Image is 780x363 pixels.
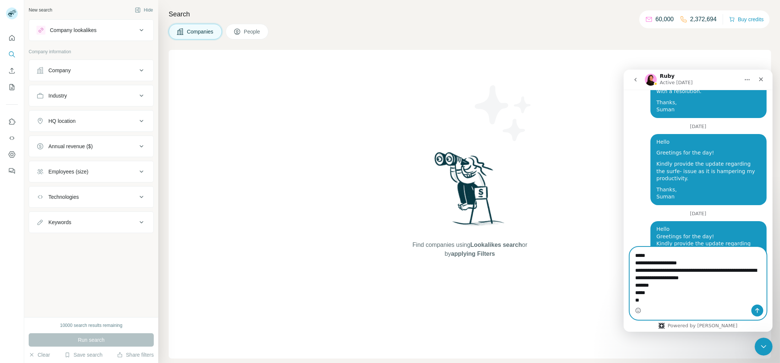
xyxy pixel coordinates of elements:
[48,92,67,99] div: Industry
[48,67,71,74] div: Company
[29,137,153,155] button: Annual revenue ($)
[6,115,18,128] button: Use Surfe on LinkedIn
[6,48,18,61] button: Search
[187,28,214,35] span: Companies
[29,48,154,55] p: Company information
[431,150,509,233] img: Surfe Illustration - Woman searching with binoculars
[6,80,18,94] button: My lists
[29,61,153,79] button: Company
[6,31,18,45] button: Quick start
[29,7,52,13] div: New search
[29,213,153,231] button: Keywords
[6,64,18,77] button: Enrich CSV
[29,87,153,105] button: Industry
[656,15,674,24] p: 60,000
[6,164,18,178] button: Feedback
[470,242,522,248] span: Lookalikes search
[29,21,153,39] button: Company lookalikes
[451,251,495,257] span: applying Filters
[169,9,771,19] h4: Search
[50,26,96,34] div: Company lookalikes
[29,163,153,181] button: Employees (size)
[29,188,153,206] button: Technologies
[729,14,764,25] button: Buy credits
[48,168,88,175] div: Employees (size)
[48,193,79,201] div: Technologies
[244,28,261,35] span: People
[60,322,122,329] div: 10000 search results remaining
[29,351,50,359] button: Clear
[690,15,717,24] p: 2,372,694
[29,112,153,130] button: HQ location
[410,241,529,258] span: Find companies using or by
[6,148,18,161] button: Dashboard
[48,117,76,125] div: HQ location
[470,80,537,147] img: Surfe Illustration - Stars
[130,4,158,16] button: Hide
[48,219,71,226] div: Keywords
[624,70,773,332] iframe: Intercom live chat
[117,351,154,359] button: Share filters
[48,143,93,150] div: Annual revenue ($)
[64,351,102,359] button: Save search
[6,131,18,145] button: Use Surfe API
[755,338,773,356] iframe: Intercom live chat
